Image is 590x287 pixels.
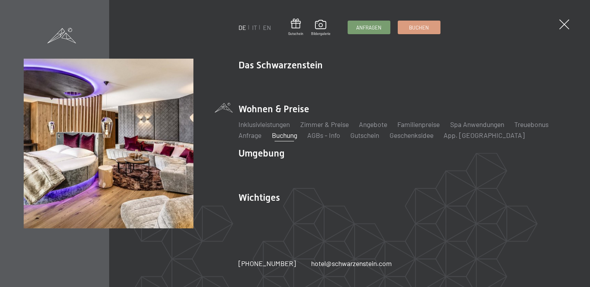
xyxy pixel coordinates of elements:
[311,31,331,36] span: Bildergalerie
[288,31,303,36] span: Gutschein
[444,131,525,139] a: App. [GEOGRAPHIC_DATA]
[398,21,440,34] a: Buchen
[238,131,261,139] a: Anfrage
[307,131,340,139] a: AGBs - Info
[288,19,303,36] a: Gutschein
[356,24,381,31] span: Anfragen
[263,24,271,31] a: EN
[359,120,387,129] a: Angebote
[238,259,296,268] a: [PHONE_NUMBER]
[238,120,290,129] a: Inklusivleistungen
[311,20,331,36] a: Bildergalerie
[300,120,349,129] a: Zimmer & Preise
[348,21,390,34] a: Anfragen
[238,24,246,31] a: DE
[397,120,440,129] a: Familienpreise
[409,24,429,31] span: Buchen
[390,131,433,139] a: Geschenksidee
[514,120,548,129] a: Treuebonus
[238,259,296,268] span: [PHONE_NUMBER]
[450,120,504,129] a: Spa Anwendungen
[252,24,257,31] a: IT
[350,131,379,139] a: Gutschein
[311,259,392,268] a: hotel@schwarzenstein.com
[272,131,297,139] a: Buchung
